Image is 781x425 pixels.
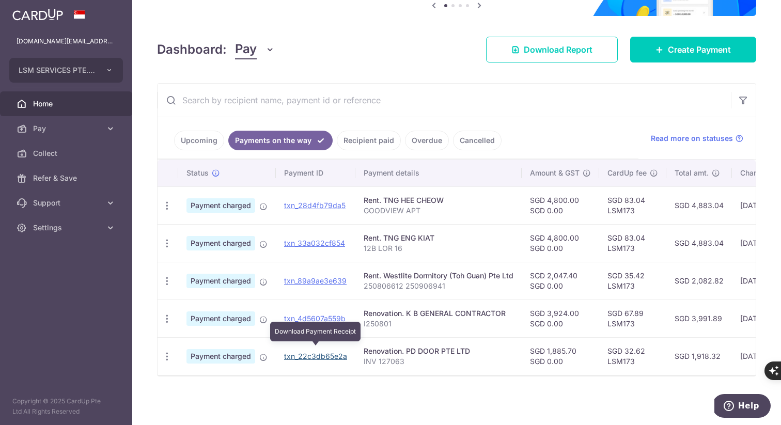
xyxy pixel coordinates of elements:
[666,337,732,375] td: SGD 1,918.32
[599,186,666,224] td: SGD 83.04 LSM173
[364,319,513,329] p: I250801
[12,8,63,21] img: CardUp
[522,224,599,262] td: SGD 4,800.00 SGD 0.00
[599,337,666,375] td: SGD 32.62 LSM173
[33,148,101,159] span: Collect
[284,239,345,247] a: txn_33a032cf854
[522,262,599,300] td: SGD 2,047.40 SGD 0.00
[174,131,224,150] a: Upcoming
[270,322,361,341] div: Download Payment Receipt
[364,206,513,216] p: GOODVIEW APT
[186,236,255,250] span: Payment charged
[284,201,346,210] a: txn_28d4fb79da5
[364,233,513,243] div: Rent. TNG ENG KIAT
[714,394,771,420] iframe: Opens a widget where you can find more information
[364,308,513,319] div: Renovation. K B GENERAL CONTRACTOR
[530,168,580,178] span: Amount & GST
[522,186,599,224] td: SGD 4,800.00 SGD 0.00
[235,40,257,59] span: Pay
[364,356,513,367] p: INV 127063
[364,281,513,291] p: 250806612 250906941
[284,314,346,323] a: txn_4d5607a559b
[405,131,449,150] a: Overdue
[9,58,123,83] button: LSM SERVICES PTE. LTD.
[33,223,101,233] span: Settings
[666,262,732,300] td: SGD 2,082.82
[158,84,731,117] input: Search by recipient name, payment id or reference
[186,349,255,364] span: Payment charged
[599,224,666,262] td: SGD 83.04 LSM173
[607,168,647,178] span: CardUp fee
[668,43,731,56] span: Create Payment
[599,300,666,337] td: SGD 67.89 LSM173
[186,274,255,288] span: Payment charged
[522,337,599,375] td: SGD 1,885.70 SGD 0.00
[33,123,101,134] span: Pay
[33,198,101,208] span: Support
[666,224,732,262] td: SGD 4,883.04
[284,276,347,285] a: txn_89a9ae3e639
[599,262,666,300] td: SGD 35.42 LSM173
[276,160,355,186] th: Payment ID
[284,352,347,360] a: txn_22c3db65e2a
[364,271,513,281] div: Rent. Westlite Dormitory (Toh Guan) Pte Ltd
[19,65,95,75] span: LSM SERVICES PTE. LTD.
[364,243,513,254] p: 12B LOR 16
[651,133,733,144] span: Read more on statuses
[228,131,333,150] a: Payments on the way
[364,346,513,356] div: Renovation. PD DOOR PTE LTD
[157,40,227,59] h4: Dashboard:
[337,131,401,150] a: Recipient paid
[522,300,599,337] td: SGD 3,924.00 SGD 0.00
[630,37,756,62] a: Create Payment
[364,195,513,206] div: Rent. TNG HEE CHEOW
[651,133,743,144] a: Read more on statuses
[666,186,732,224] td: SGD 4,883.04
[486,37,618,62] a: Download Report
[235,40,275,59] button: Pay
[355,160,522,186] th: Payment details
[186,168,209,178] span: Status
[675,168,709,178] span: Total amt.
[453,131,502,150] a: Cancelled
[33,173,101,183] span: Refer & Save
[186,311,255,326] span: Payment charged
[666,300,732,337] td: SGD 3,991.89
[186,198,255,213] span: Payment charged
[17,36,116,46] p: [DOMAIN_NAME][EMAIL_ADDRESS][DOMAIN_NAME]
[33,99,101,109] span: Home
[524,43,592,56] span: Download Report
